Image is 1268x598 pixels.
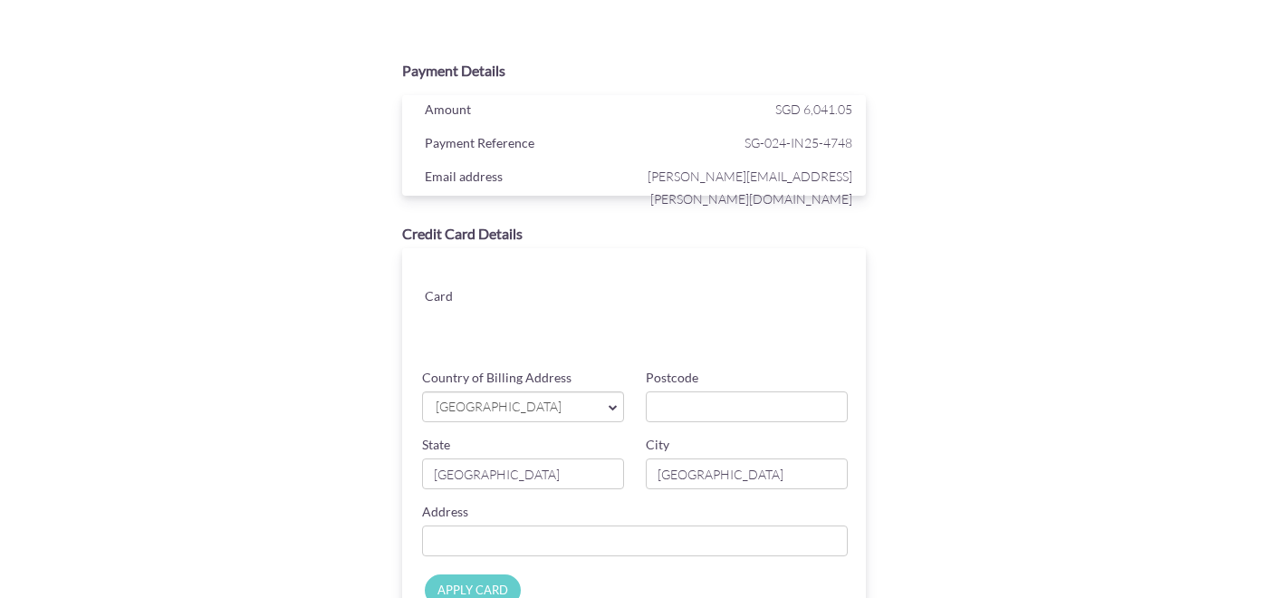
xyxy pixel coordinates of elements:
[402,224,866,245] div: Credit Card Details
[411,285,524,312] div: Card
[775,101,852,117] span: SGD 6,041.05
[646,369,698,387] label: Postcode
[639,131,852,154] span: SG-024-IN25-4748
[422,503,468,521] label: Address
[639,165,852,210] span: [PERSON_NAME][EMAIL_ADDRESS][PERSON_NAME][DOMAIN_NAME]
[539,306,693,339] iframe: Secure card expiration date input frame
[422,391,624,422] a: [GEOGRAPHIC_DATA]
[695,306,849,339] iframe: Secure card security code input frame
[411,98,639,125] div: Amount
[422,369,572,387] label: Country of Billing Address
[646,436,669,454] label: City
[434,398,594,417] span: [GEOGRAPHIC_DATA]
[422,436,450,454] label: State
[411,131,639,159] div: Payment Reference
[539,266,850,299] iframe: Secure card number input frame
[402,61,866,82] div: Payment Details
[411,165,639,192] div: Email address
